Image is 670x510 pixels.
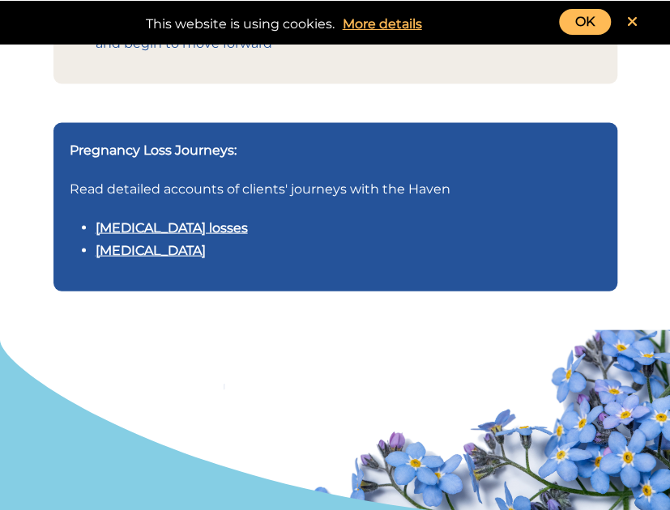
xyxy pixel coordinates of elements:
[16,9,654,36] div: This website is using cookies.
[335,13,430,36] a: More details
[70,142,237,157] strong: Pregnancy Loss Journeys:
[96,242,206,257] a: [MEDICAL_DATA]
[70,177,601,200] p: Read detailed accounts of clients' journeys with the Haven
[559,9,611,35] a: OK
[96,219,248,235] a: [MEDICAL_DATA] losses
